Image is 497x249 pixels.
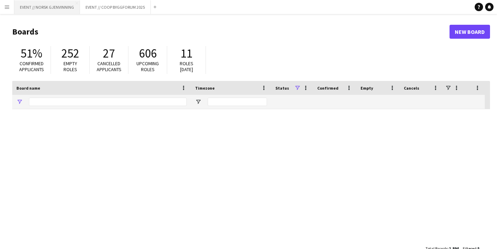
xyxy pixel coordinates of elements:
[180,60,193,73] span: Roles [DATE]
[195,99,201,105] button: Open Filter Menu
[64,60,77,73] span: Empty roles
[103,46,115,61] span: 27
[61,46,79,61] span: 252
[136,60,159,73] span: Upcoming roles
[97,60,121,73] span: Cancelled applicants
[180,46,192,61] span: 11
[139,46,157,61] span: 606
[275,85,289,91] span: Status
[208,98,267,106] input: Timezone Filter Input
[16,85,40,91] span: Board name
[16,99,23,105] button: Open Filter Menu
[195,85,215,91] span: Timezone
[29,98,187,106] input: Board name Filter Input
[80,0,151,14] button: EVENT // COOP BYGGFORUM 2025
[361,85,373,91] span: Empty
[12,27,450,37] h1: Boards
[14,0,80,14] button: EVENT // NORSK GJENVINNING
[19,60,44,73] span: Confirmed applicants
[404,85,419,91] span: Cancels
[450,25,490,39] a: New Board
[21,46,42,61] span: 51%
[317,85,339,91] span: Confirmed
